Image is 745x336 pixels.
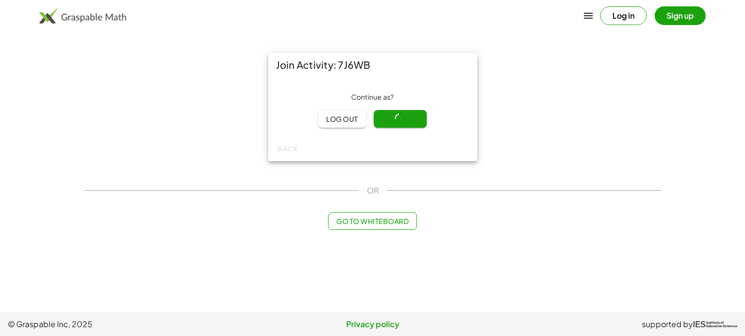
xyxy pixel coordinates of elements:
[318,110,366,128] button: Log out
[276,92,469,102] div: Continue as ?
[642,318,693,330] span: supported by
[367,185,379,196] span: OR
[8,318,251,330] span: © Graspable Inc, 2025
[251,318,494,330] a: Privacy policy
[693,318,737,330] a: IESInstitute ofEducation Sciences
[326,114,358,123] span: Log out
[268,53,477,77] div: Join Activity: 7J6WB
[336,217,409,225] span: Go to Whiteboard
[655,6,706,25] button: Sign up
[706,321,737,328] span: Institute of Education Sciences
[600,6,647,25] button: Log in
[328,212,417,230] button: Go to Whiteboard
[693,320,706,329] span: IES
